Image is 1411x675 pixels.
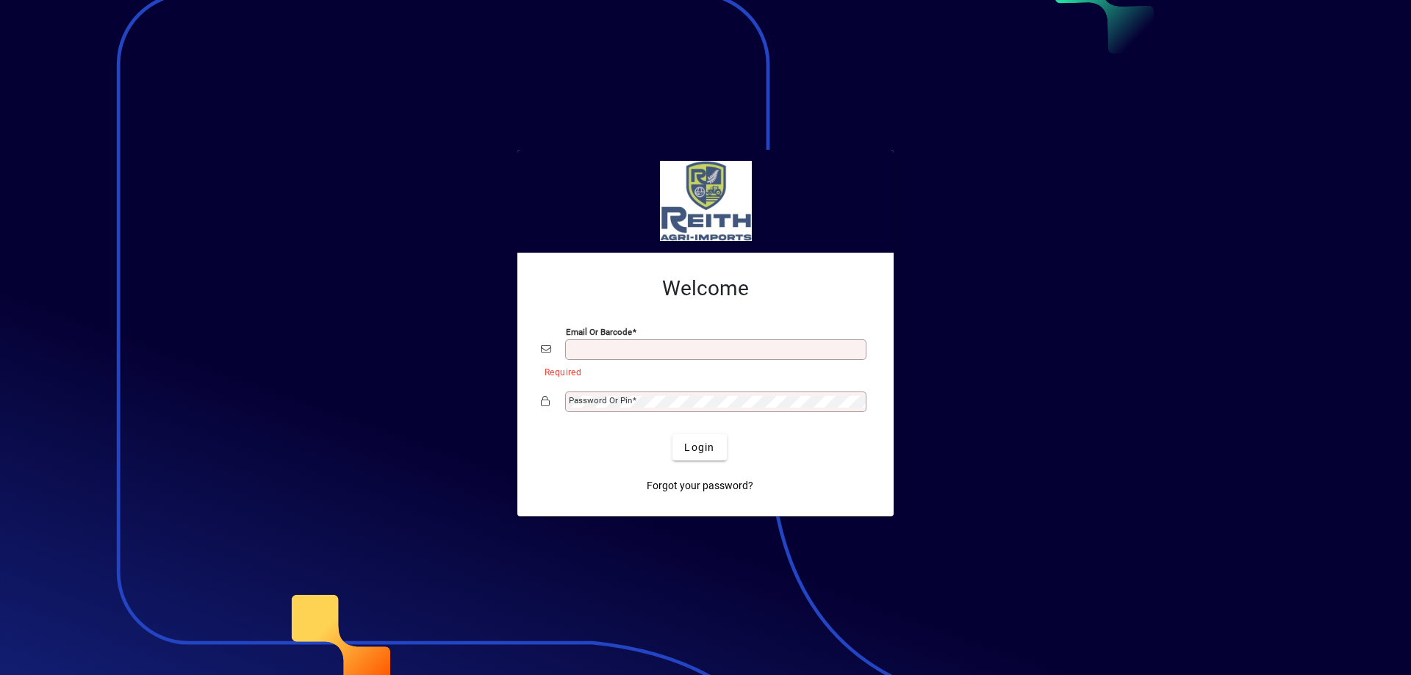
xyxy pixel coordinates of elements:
mat-error: Required [545,364,858,379]
mat-label: Password or Pin [569,395,632,405]
span: Forgot your password? [647,478,753,494]
h2: Welcome [541,276,870,301]
mat-label: Email or Barcode [566,327,632,337]
button: Login [672,434,726,461]
a: Forgot your password? [641,472,759,499]
span: Login [684,440,714,455]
